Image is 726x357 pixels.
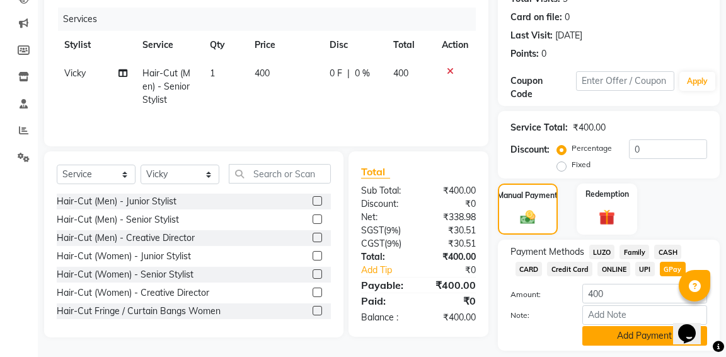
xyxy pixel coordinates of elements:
span: Family [619,245,649,259]
span: | [347,67,350,80]
div: Sub Total: [352,184,418,197]
span: 400 [255,67,270,79]
span: CGST [361,238,384,249]
div: ₹400.00 [418,184,485,197]
button: Add Payment [582,326,707,346]
span: 0 % [355,67,370,80]
div: Hair-Cut (Women) - Junior Stylist [57,250,191,263]
span: Credit Card [547,262,592,276]
span: LUZO [589,245,615,259]
input: Amount [582,284,707,303]
span: ONLINE [597,262,630,276]
span: CARD [516,262,543,276]
div: Net: [352,211,418,224]
label: Fixed [572,159,591,170]
span: Hair-Cut (Men) - Senior Stylist [142,67,190,105]
div: Hair-Cut (Men) - Junior Stylist [57,195,176,208]
input: Add Note [582,305,707,325]
a: Add Tip [352,264,430,277]
th: Qty [202,31,247,59]
div: Service Total: [510,121,568,134]
div: Hair-Cut (Men) - Creative Director [57,231,195,245]
span: Payment Methods [510,245,584,259]
div: ₹400.00 [418,250,485,264]
div: Total: [352,250,418,264]
span: 1 [210,67,215,79]
div: ₹30.51 [418,224,485,237]
span: GPay [660,262,686,276]
span: CASH [654,245,681,259]
th: Total [386,31,434,59]
div: 0 [565,11,570,24]
div: Discount: [510,143,550,156]
div: Hair-Cut (Women) - Senior Stylist [57,268,193,281]
span: Vicky [64,67,86,79]
div: ₹0 [429,264,485,277]
div: Paid: [352,293,418,308]
div: Hair-Cut (Women) - Creative Director [57,286,209,300]
span: SGST [361,225,384,236]
div: ₹400.00 [418,311,485,324]
label: Percentage [572,143,612,154]
div: Services [58,8,485,31]
div: ( ) [352,224,418,237]
div: 0 [541,47,546,61]
th: Stylist [57,31,135,59]
div: [DATE] [555,29,582,42]
input: Search or Scan [229,164,331,184]
div: ₹400.00 [418,278,485,293]
div: Points: [510,47,539,61]
img: _gift.svg [594,208,620,228]
span: 400 [393,67,408,79]
div: ₹0 [418,293,485,308]
span: 0 F [330,67,342,80]
div: ₹338.98 [418,211,485,224]
div: ( ) [352,237,418,250]
div: Discount: [352,197,418,211]
span: 9% [387,238,399,249]
div: Hair-Cut Fringe / Curtain Bangs Women [57,305,221,318]
span: UPI [635,262,655,276]
label: Redemption [585,189,629,200]
div: Hair-Cut (Men) - Senior Stylist [57,213,179,226]
span: Total [361,165,390,178]
div: Coupon Code [510,74,576,101]
iframe: chat widget [673,307,713,344]
th: Disc [322,31,386,59]
div: Last Visit: [510,29,553,42]
span: 9% [386,225,398,235]
th: Service [135,31,202,59]
div: Card on file: [510,11,562,24]
label: Manual Payment [497,190,558,201]
img: _cash.svg [516,209,540,226]
div: Balance : [352,311,418,324]
th: Price [247,31,322,59]
input: Enter Offer / Coupon Code [576,71,674,91]
div: ₹30.51 [418,237,485,250]
th: Action [434,31,476,59]
label: Amount: [501,289,573,300]
label: Note: [501,310,573,321]
div: Payable: [352,278,418,293]
div: ₹0 [418,197,485,211]
button: Apply [679,72,715,91]
div: ₹400.00 [573,121,606,134]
